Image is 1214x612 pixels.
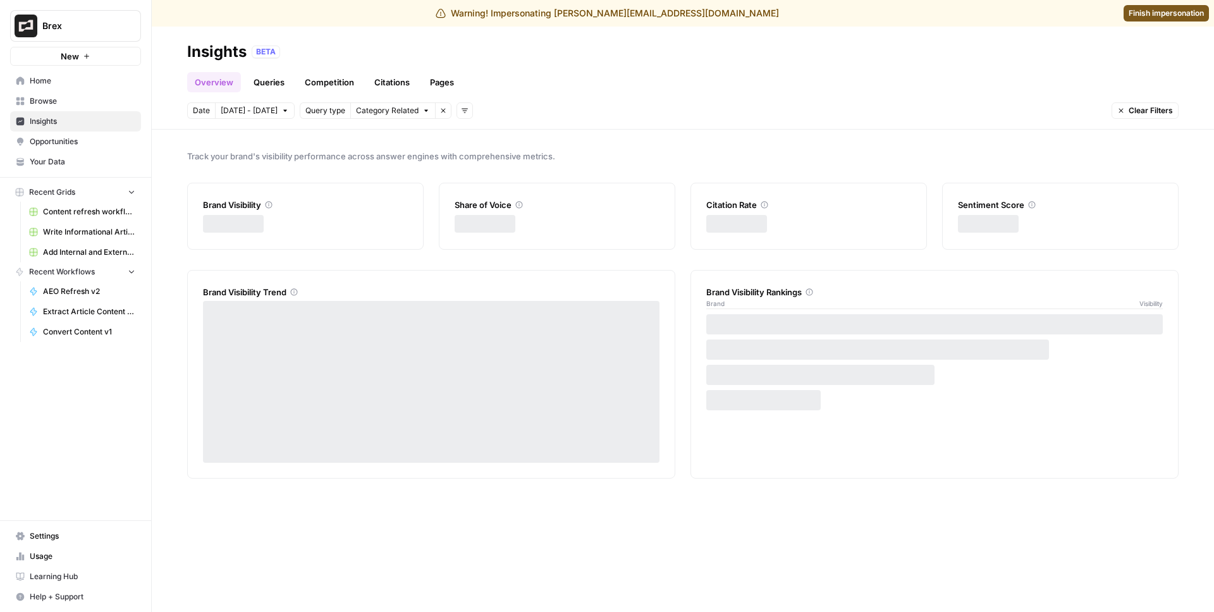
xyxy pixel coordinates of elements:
a: Queries [246,72,292,92]
span: Home [30,75,135,87]
button: [DATE] - [DATE] [215,102,295,119]
div: Insights [187,42,247,62]
button: New [10,47,141,66]
span: Convert Content v1 [43,326,135,338]
div: Brand Visibility Rankings [706,286,1163,298]
span: AEO Refresh v2 [43,286,135,297]
span: Your Data [30,156,135,168]
div: Brand Visibility [203,199,408,211]
span: Settings [30,530,135,542]
div: BETA [252,46,280,58]
a: Home [10,71,141,91]
span: Recent Workflows [29,266,95,278]
a: Learning Hub [10,566,141,587]
a: Citations [367,72,417,92]
a: Settings [10,526,141,546]
a: Write Informational Article [23,222,141,242]
a: Your Data [10,152,141,172]
span: Add Internal and External Links (1) [43,247,135,258]
button: Workspace: Brex [10,10,141,42]
span: Date [193,105,210,116]
span: Opportunities [30,136,135,147]
span: Query type [305,105,345,116]
span: Brand [706,298,725,309]
button: Recent Workflows [10,262,141,281]
a: Content refresh workflow [23,202,141,222]
span: Help + Support [30,591,135,603]
button: Clear Filters [1112,102,1179,119]
span: Extract Article Content v.2 [43,306,135,317]
button: Recent Grids [10,183,141,202]
div: Citation Rate [706,199,911,211]
a: Add Internal and External Links (1) [23,242,141,262]
a: Finish impersonation [1124,5,1209,21]
div: Brand Visibility Trend [203,286,659,298]
div: Warning! Impersonating [PERSON_NAME][EMAIL_ADDRESS][DOMAIN_NAME] [436,7,779,20]
span: Browse [30,95,135,107]
a: Browse [10,91,141,111]
span: Usage [30,551,135,562]
div: Sentiment Score [958,199,1163,211]
a: Convert Content v1 [23,322,141,342]
span: Clear Filters [1129,105,1173,116]
span: [DATE] - [DATE] [221,105,278,116]
span: Write Informational Article [43,226,135,238]
a: Pages [422,72,462,92]
span: Content refresh workflow [43,206,135,217]
span: Visibility [1139,298,1163,309]
a: Opportunities [10,132,141,152]
span: New [61,50,79,63]
a: Overview [187,72,241,92]
a: Insights [10,111,141,132]
a: Competition [297,72,362,92]
button: Help + Support [10,587,141,607]
button: Category Related [350,102,435,119]
span: Insights [30,116,135,127]
a: Usage [10,546,141,566]
span: Brex [42,20,119,32]
span: Learning Hub [30,571,135,582]
img: Brex Logo [15,15,37,37]
span: Recent Grids [29,187,75,198]
a: Extract Article Content v.2 [23,302,141,322]
a: AEO Refresh v2 [23,281,141,302]
span: Category Related [356,105,419,116]
div: Share of Voice [455,199,659,211]
span: Track your brand's visibility performance across answer engines with comprehensive metrics. [187,150,1179,162]
span: Finish impersonation [1129,8,1204,19]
